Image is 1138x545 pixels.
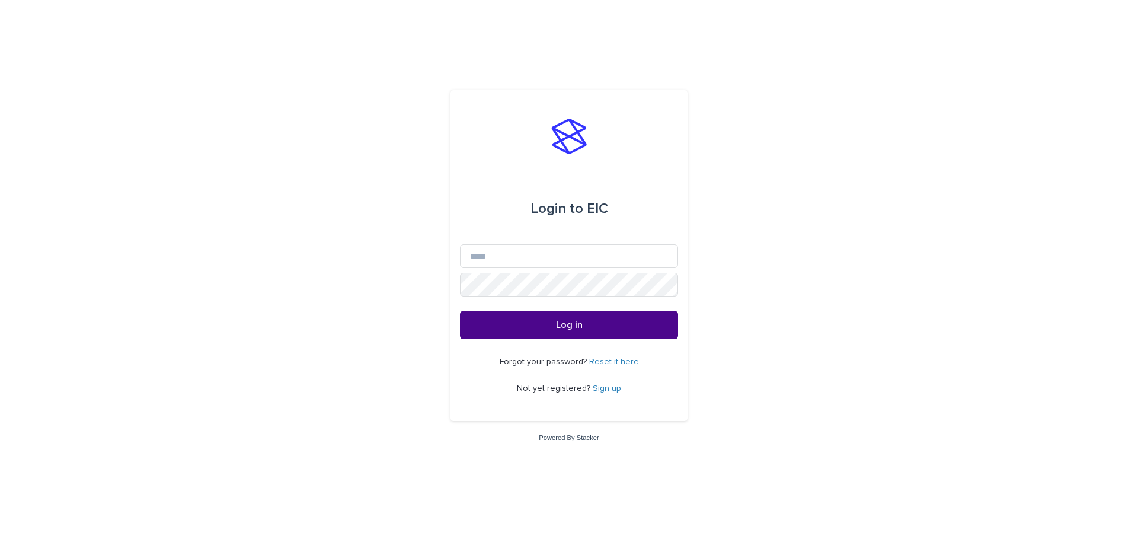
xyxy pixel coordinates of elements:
[460,311,678,339] button: Log in
[530,202,583,216] span: Login to
[556,320,583,330] span: Log in
[530,192,608,225] div: EIC
[589,358,639,366] a: Reset it here
[539,434,599,441] a: Powered By Stacker
[593,384,621,393] a: Sign up
[500,358,589,366] span: Forgot your password?
[517,384,593,393] span: Not yet registered?
[551,119,587,154] img: stacker-logo-s-only.png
